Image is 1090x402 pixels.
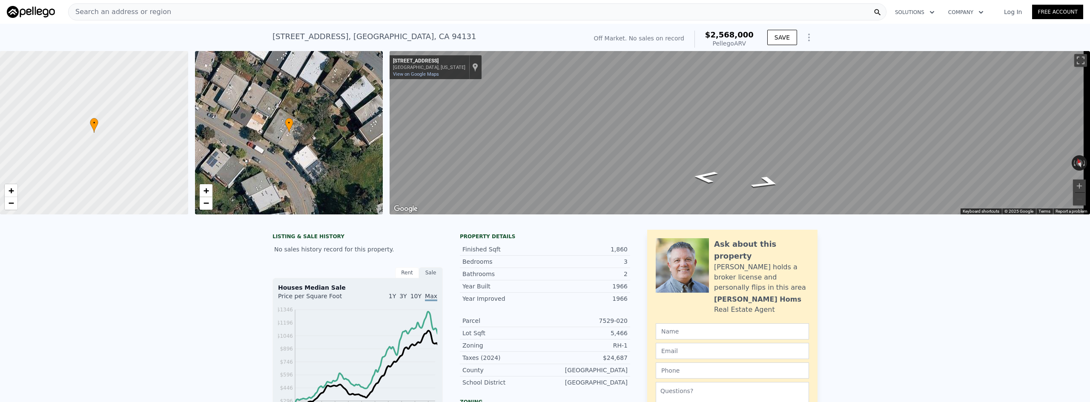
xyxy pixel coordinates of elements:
div: [GEOGRAPHIC_DATA] [545,378,628,387]
div: Price per Square Foot [278,292,358,305]
button: SAVE [767,30,797,45]
path: Go Southeast, Gold Mine Dr [738,173,794,192]
path: Go Northwest, Gold Mine Dr [682,168,729,186]
span: − [9,198,14,208]
div: 5,466 [545,329,628,337]
div: Rent [395,267,419,278]
div: County [462,366,545,374]
span: 10Y [410,293,422,299]
div: [GEOGRAPHIC_DATA], [US_STATE] [393,65,465,70]
a: Log In [994,8,1032,16]
div: Off Market. No sales on record [594,34,684,43]
div: Lot Sqft [462,329,545,337]
div: [GEOGRAPHIC_DATA] [545,366,628,374]
div: [STREET_ADDRESS] , [GEOGRAPHIC_DATA] , CA 94131 [272,31,476,43]
div: 2 [545,270,628,278]
div: 7529-020 [545,316,628,325]
div: • [285,118,293,133]
tspan: $446 [280,385,293,391]
div: Zoning [462,341,545,350]
button: Zoom in [1073,180,1086,192]
tspan: $896 [280,346,293,352]
tspan: $746 [280,359,293,365]
div: 1,860 [545,245,628,254]
span: + [203,185,209,196]
div: • [90,118,98,133]
img: Google [392,203,420,214]
div: School District [462,378,545,387]
input: Phone [656,362,809,379]
div: Map [390,51,1090,214]
div: [PERSON_NAME] Homs [714,294,801,305]
a: Free Account [1032,5,1083,19]
button: Company [941,5,990,20]
div: [PERSON_NAME] holds a broker license and personally flips in this area [714,262,809,293]
div: 1966 [545,294,628,303]
div: $24,687 [545,354,628,362]
div: Bathrooms [462,270,545,278]
button: Zoom out [1073,193,1086,205]
a: View on Google Maps [393,71,439,77]
div: Year Built [462,282,545,291]
div: Year Improved [462,294,545,303]
button: Rotate clockwise [1083,155,1087,171]
a: Terms [1038,209,1050,214]
div: Property details [460,233,630,240]
div: 3 [545,257,628,266]
a: Report a problem [1056,209,1087,214]
a: Zoom out [200,197,212,210]
div: Houses Median Sale [278,283,437,292]
button: Solutions [888,5,941,20]
button: Toggle fullscreen view [1074,54,1087,67]
button: Keyboard shortcuts [963,208,999,214]
div: Finished Sqft [462,245,545,254]
a: Zoom out [5,197,17,210]
span: 1Y [389,293,396,299]
div: 1966 [545,282,628,291]
div: Sale [419,267,443,278]
span: Search an address or region [69,7,171,17]
button: Rotate counterclockwise [1072,155,1076,171]
button: Reset the view [1073,155,1085,171]
div: RH-1 [545,341,628,350]
span: + [9,185,14,196]
img: Pellego [7,6,55,18]
a: Show location on map [472,63,478,72]
input: Name [656,323,809,339]
div: Street View [390,51,1090,214]
span: © 2025 Google [1004,209,1033,214]
div: Pellego ARV [705,39,754,48]
a: Zoom in [200,184,212,197]
div: Parcel [462,316,545,325]
span: Max [425,293,437,301]
div: No sales history record for this property. [272,242,443,257]
tspan: $1196 [277,320,293,326]
div: LISTING & SALE HISTORY [272,233,443,242]
span: $2,568,000 [705,30,754,39]
tspan: $1346 [277,307,293,313]
div: Ask about this property [714,238,809,262]
span: 3Y [399,293,407,299]
tspan: $1046 [277,333,293,339]
tspan: $596 [280,372,293,378]
div: Taxes (2024) [462,354,545,362]
span: • [285,119,293,127]
div: [STREET_ADDRESS] [393,58,465,65]
span: • [90,119,98,127]
a: Open this area in Google Maps (opens a new window) [392,203,420,214]
div: Bedrooms [462,257,545,266]
input: Email [656,343,809,359]
div: Real Estate Agent [714,305,775,315]
span: − [203,198,209,208]
a: Zoom in [5,184,17,197]
button: Show Options [800,29,817,46]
